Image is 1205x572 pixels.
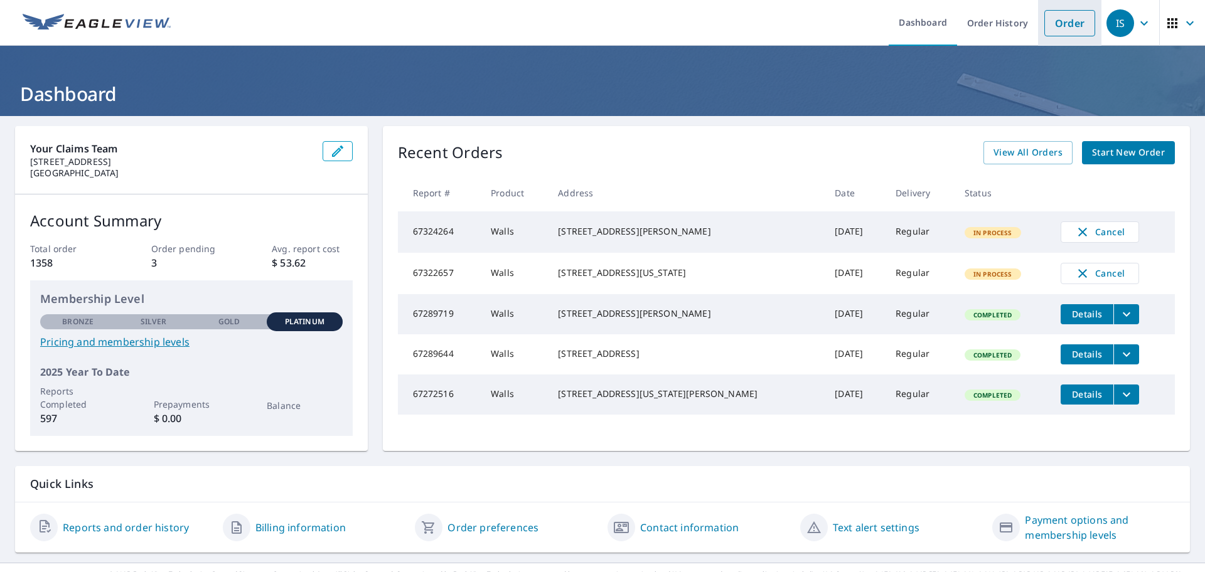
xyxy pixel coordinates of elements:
div: [STREET_ADDRESS][PERSON_NAME] [558,225,815,238]
td: Regular [886,211,955,253]
span: Cancel [1074,225,1126,240]
td: [DATE] [825,211,886,253]
a: Order preferences [447,520,538,535]
span: Completed [966,310,1019,319]
td: [DATE] [825,334,886,374]
a: Start New Order [1082,141,1175,164]
th: Date [825,174,886,211]
a: Reports and order history [63,520,189,535]
td: 67322657 [398,253,481,294]
p: Your Claims Team [30,141,313,156]
div: [STREET_ADDRESS][US_STATE][PERSON_NAME] [558,388,815,400]
p: Membership Level [40,290,343,307]
a: Pricing and membership levels [40,334,343,349]
p: $ 0.00 [154,411,229,426]
a: Billing information [255,520,346,535]
button: detailsBtn-67289644 [1061,344,1113,364]
button: Cancel [1061,221,1139,243]
a: Payment options and membership levels [1025,512,1175,543]
div: [STREET_ADDRESS][PERSON_NAME] [558,307,815,320]
p: [STREET_ADDRESS] [30,156,313,167]
span: View All Orders [993,145,1063,161]
th: Status [955,174,1051,211]
span: Details [1068,388,1106,400]
p: Balance [267,399,342,412]
img: EV Logo [23,14,171,33]
p: Gold [218,316,240,327]
td: 67289644 [398,334,481,374]
td: 67272516 [398,374,481,415]
p: Quick Links [30,476,1175,492]
p: Avg. report cost [272,242,352,255]
a: Order [1044,10,1095,36]
td: [DATE] [825,374,886,415]
button: Cancel [1061,263,1139,284]
p: [GEOGRAPHIC_DATA] [30,167,313,179]
h1: Dashboard [15,81,1190,107]
span: Cancel [1074,266,1126,281]
a: View All Orders [983,141,1073,164]
td: Regular [886,334,955,374]
td: Regular [886,294,955,334]
th: Report # [398,174,481,211]
p: Bronze [62,316,94,327]
button: filesDropdownBtn-67272516 [1113,384,1139,405]
p: 2025 Year To Date [40,364,343,379]
p: 3 [151,255,232,270]
td: [DATE] [825,294,886,334]
p: $ 53.62 [272,255,352,270]
td: 67324264 [398,211,481,253]
p: 597 [40,411,115,426]
td: Walls [481,374,548,415]
p: Prepayments [154,398,229,411]
p: Silver [141,316,167,327]
td: Walls [481,253,548,294]
td: 67289719 [398,294,481,334]
button: detailsBtn-67289719 [1061,304,1113,324]
a: Contact information [640,520,739,535]
span: Details [1068,348,1106,360]
p: Order pending [151,242,232,255]
p: 1358 [30,255,110,270]
td: Walls [481,334,548,374]
span: Completed [966,351,1019,359]
button: filesDropdownBtn-67289719 [1113,304,1139,324]
p: Platinum [285,316,324,327]
div: [STREET_ADDRESS] [558,347,815,360]
span: Details [1068,308,1106,320]
button: detailsBtn-67272516 [1061,384,1113,405]
td: Walls [481,294,548,334]
a: Text alert settings [833,520,919,535]
td: Regular [886,374,955,415]
p: Total order [30,242,110,255]
span: Completed [966,391,1019,400]
span: Start New Order [1092,145,1165,161]
p: Recent Orders [398,141,503,164]
p: Reports Completed [40,384,115,411]
span: In Process [966,228,1020,237]
div: IS [1106,9,1134,37]
span: In Process [966,270,1020,278]
td: Walls [481,211,548,253]
p: Account Summary [30,209,353,232]
th: Delivery [886,174,955,211]
th: Product [481,174,548,211]
td: [DATE] [825,253,886,294]
td: Regular [886,253,955,294]
th: Address [548,174,825,211]
div: [STREET_ADDRESS][US_STATE] [558,267,815,279]
button: filesDropdownBtn-67289644 [1113,344,1139,364]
